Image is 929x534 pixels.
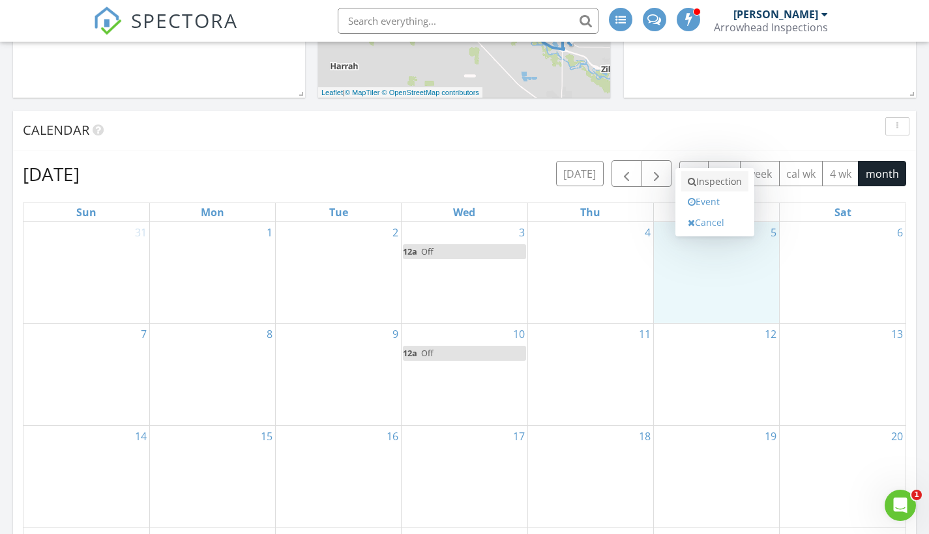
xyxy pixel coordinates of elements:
[421,347,434,359] span: Off
[23,161,80,187] h2: [DATE]
[822,161,859,186] button: 4 wk
[762,324,779,344] a: Go to September 12, 2025
[733,8,818,21] div: [PERSON_NAME]
[858,161,906,186] button: month
[612,160,642,187] button: Previous month
[681,212,748,233] a: Cancel
[264,222,275,243] a: Go to September 1, 2025
[681,171,748,192] a: Inspection
[390,222,401,243] a: Go to September 2, 2025
[653,426,779,528] td: Go to September 19, 2025
[138,324,149,344] a: Go to September 7, 2025
[641,160,672,187] button: Next month
[740,161,780,186] button: week
[780,222,906,324] td: Go to September 6, 2025
[714,21,828,34] div: Arrowhead Inspections
[23,121,89,139] span: Calendar
[556,161,604,186] button: [DATE]
[258,426,275,447] a: Go to September 15, 2025
[527,222,653,324] td: Go to September 4, 2025
[885,490,916,521] iframe: Intercom live chat
[149,222,275,324] td: Go to September 1, 2025
[23,324,149,426] td: Go to September 7, 2025
[402,222,527,324] td: Go to September 3, 2025
[74,203,99,221] a: Sunday
[527,426,653,528] td: Go to September 18, 2025
[911,490,922,500] span: 1
[321,89,343,96] a: Leaflet
[23,426,149,528] td: Go to September 14, 2025
[510,324,527,344] a: Go to September 10, 2025
[131,7,238,34] span: SPECTORA
[23,222,149,324] td: Go to August 31, 2025
[636,324,653,344] a: Go to September 11, 2025
[642,222,653,243] a: Go to September 4, 2025
[390,324,401,344] a: Go to September 9, 2025
[653,222,779,324] td: Go to September 5, 2025
[578,203,603,221] a: Thursday
[402,426,527,528] td: Go to September 17, 2025
[510,426,527,447] a: Go to September 17, 2025
[762,426,779,447] a: Go to September 19, 2025
[679,161,709,186] button: list
[276,324,402,426] td: Go to September 9, 2025
[636,426,653,447] a: Go to September 18, 2025
[681,191,748,212] a: Event
[403,246,417,257] span: 12a
[132,222,149,243] a: Go to August 31, 2025
[421,246,434,257] span: Off
[382,89,479,96] a: © OpenStreetMap contributors
[327,203,351,221] a: Tuesday
[198,203,227,221] a: Monday
[132,426,149,447] a: Go to September 14, 2025
[516,222,527,243] a: Go to September 3, 2025
[780,324,906,426] td: Go to September 13, 2025
[93,18,238,45] a: SPECTORA
[93,7,122,35] img: The Best Home Inspection Software - Spectora
[832,203,854,221] a: Saturday
[653,324,779,426] td: Go to September 12, 2025
[318,87,482,98] div: |
[779,161,823,186] button: cal wk
[276,222,402,324] td: Go to September 2, 2025
[889,324,906,344] a: Go to September 13, 2025
[402,324,527,426] td: Go to September 10, 2025
[149,426,275,528] td: Go to September 15, 2025
[450,203,478,221] a: Wednesday
[149,324,275,426] td: Go to September 8, 2025
[527,324,653,426] td: Go to September 11, 2025
[264,324,275,344] a: Go to September 8, 2025
[889,426,906,447] a: Go to September 20, 2025
[708,161,741,186] button: day
[780,426,906,528] td: Go to September 20, 2025
[276,426,402,528] td: Go to September 16, 2025
[768,222,779,243] a: Go to September 5, 2025
[894,222,906,243] a: Go to September 6, 2025
[403,347,417,359] span: 12a
[338,8,598,34] input: Search everything...
[345,89,380,96] a: © MapTiler
[384,426,401,447] a: Go to September 16, 2025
